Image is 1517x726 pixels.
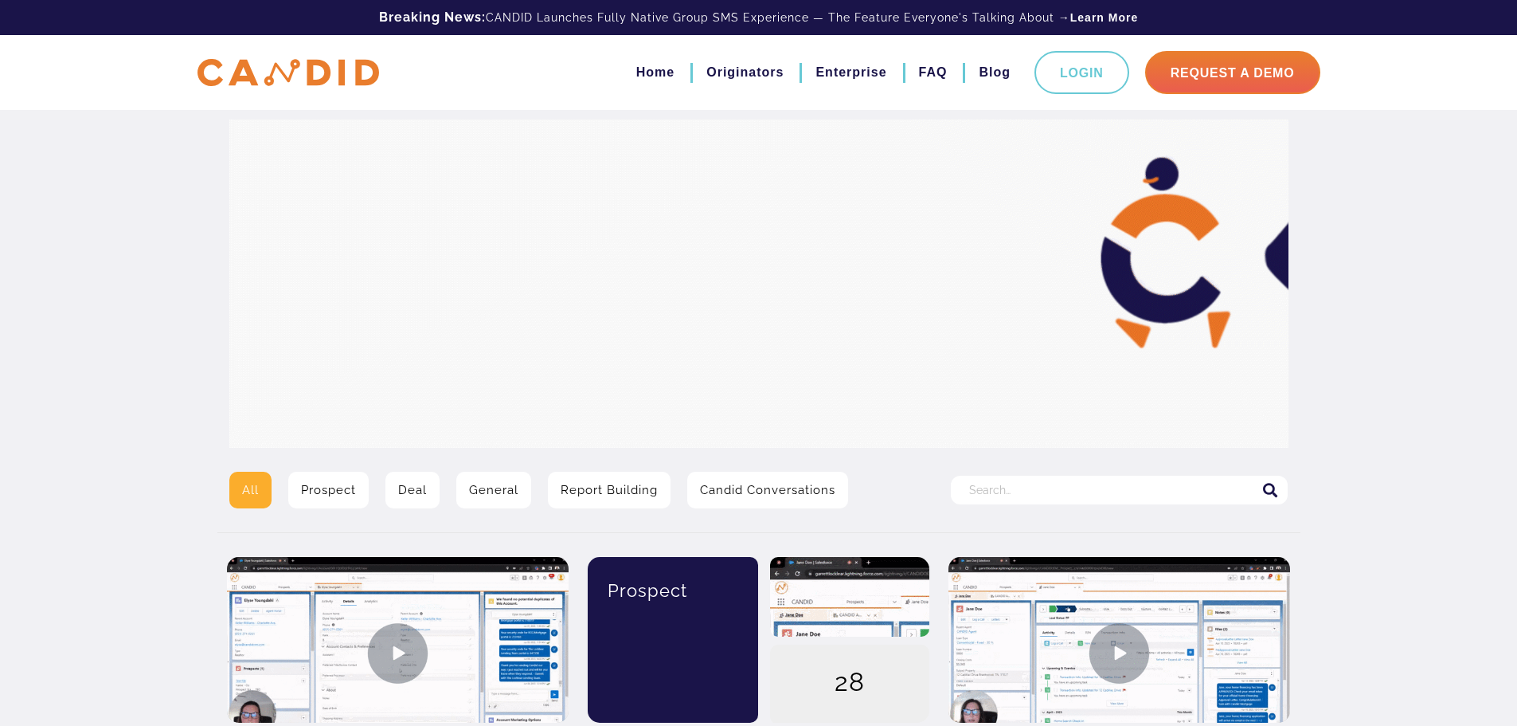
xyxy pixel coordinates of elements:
a: General [456,472,531,508]
a: Report Building [548,472,671,508]
a: FAQ [919,59,948,86]
div: 28 [770,645,929,724]
a: Originators [706,59,784,86]
img: CANDID APP [197,59,379,87]
a: Login [1034,51,1129,94]
a: Prospect [288,472,369,508]
b: Breaking News: [379,10,486,25]
a: Candid Conversations [687,472,848,508]
div: Prospect [600,557,747,624]
a: Request A Demo [1145,51,1320,94]
a: Blog [979,59,1011,86]
img: Video Library Hero [229,120,1288,448]
a: All [229,472,272,508]
a: Home [636,59,674,86]
a: Enterprise [815,59,886,86]
a: Learn More [1070,10,1138,26]
a: Deal [385,472,440,508]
